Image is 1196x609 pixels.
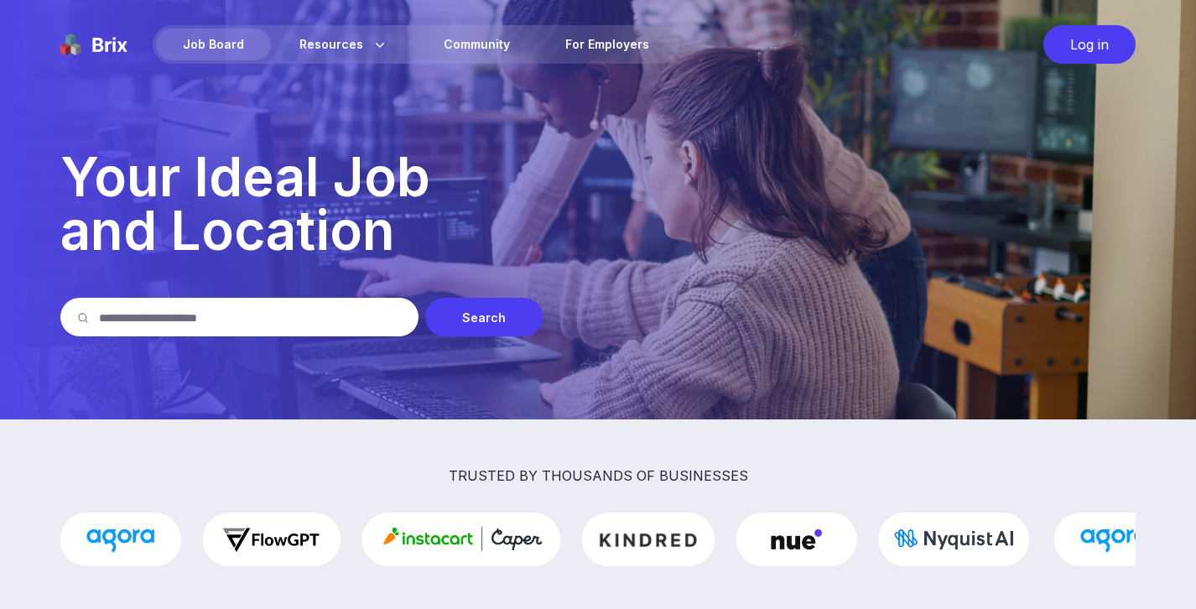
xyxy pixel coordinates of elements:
a: Log in [1035,25,1136,64]
div: Log in [1043,25,1136,64]
div: Job Board [156,29,271,60]
div: Resources [273,29,415,60]
p: Your Ideal Job and Location [60,150,1136,258]
a: Community [417,29,537,60]
div: Search [425,298,543,336]
a: For Employers [538,29,676,60]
